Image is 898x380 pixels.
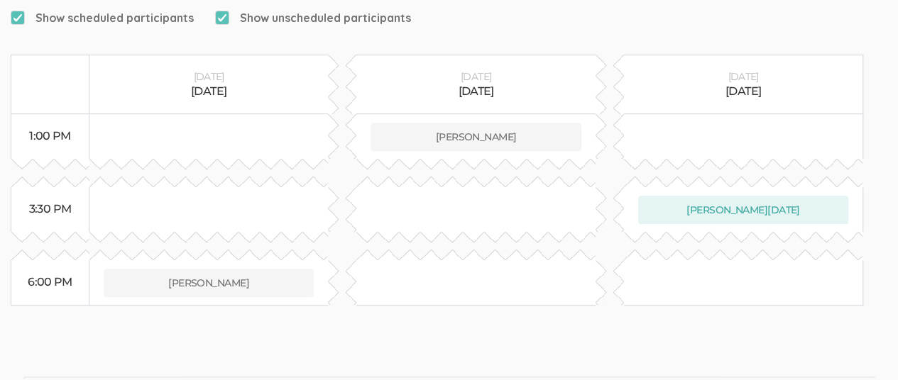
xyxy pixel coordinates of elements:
[215,10,411,26] span: Show unscheduled participants
[638,69,848,84] div: [DATE]
[104,269,314,297] button: [PERSON_NAME]
[638,196,848,224] button: [PERSON_NAME][DATE]
[26,128,75,145] div: 1:00 PM
[11,10,194,26] span: Show scheduled participants
[371,69,581,84] div: [DATE]
[26,274,75,291] div: 6:00 PM
[26,201,75,218] div: 3:30 PM
[104,69,314,84] div: [DATE]
[104,84,314,100] div: [DATE]
[371,84,581,100] div: [DATE]
[371,123,581,151] button: [PERSON_NAME]
[827,312,898,380] iframe: Chat Widget
[638,84,848,100] div: [DATE]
